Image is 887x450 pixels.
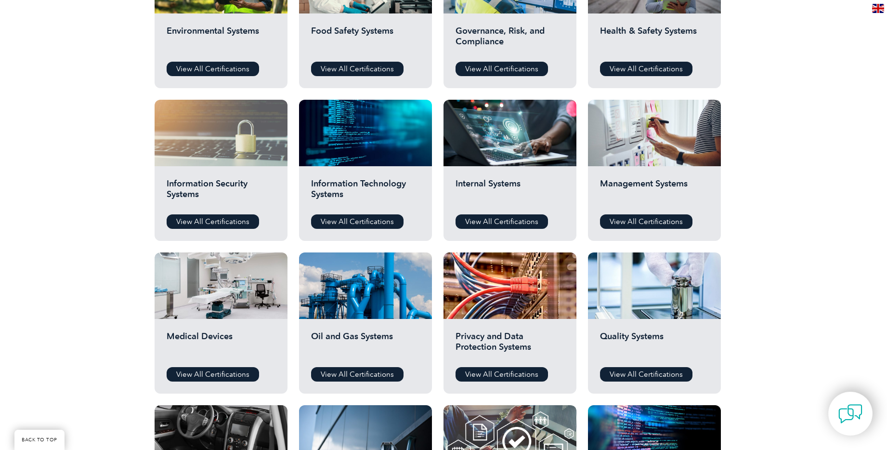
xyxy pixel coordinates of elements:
a: BACK TO TOP [14,430,65,450]
a: View All Certifications [167,62,259,76]
a: View All Certifications [456,367,548,382]
a: View All Certifications [600,214,692,229]
a: View All Certifications [167,214,259,229]
h2: Information Technology Systems [311,178,420,207]
img: contact-chat.png [838,402,862,426]
h2: Quality Systems [600,331,709,360]
h2: Information Security Systems [167,178,275,207]
h2: Privacy and Data Protection Systems [456,331,564,360]
h2: Health & Safety Systems [600,26,709,54]
img: en [872,4,884,13]
h2: Food Safety Systems [311,26,420,54]
a: View All Certifications [600,62,692,76]
h2: Management Systems [600,178,709,207]
a: View All Certifications [456,214,548,229]
h2: Medical Devices [167,331,275,360]
a: View All Certifications [311,62,404,76]
a: View All Certifications [600,367,692,382]
h2: Environmental Systems [167,26,275,54]
a: View All Certifications [311,214,404,229]
h2: Oil and Gas Systems [311,331,420,360]
h2: Internal Systems [456,178,564,207]
a: View All Certifications [311,367,404,382]
h2: Governance, Risk, and Compliance [456,26,564,54]
a: View All Certifications [456,62,548,76]
a: View All Certifications [167,367,259,382]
